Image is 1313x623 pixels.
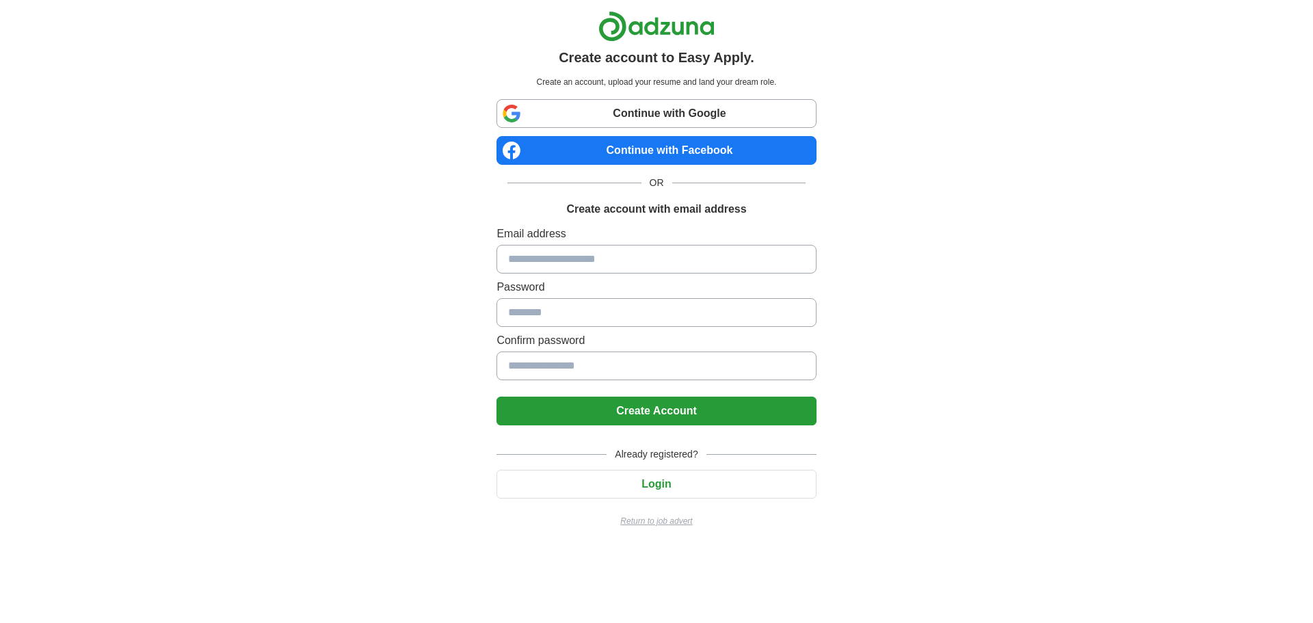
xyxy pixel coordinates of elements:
a: Continue with Facebook [496,136,816,165]
label: Password [496,279,816,295]
img: Adzuna logo [598,11,715,42]
h1: Create account with email address [566,201,746,217]
h1: Create account to Easy Apply. [559,47,754,68]
button: Create Account [496,397,816,425]
span: Already registered? [607,447,706,462]
label: Confirm password [496,332,816,349]
p: Create an account, upload your resume and land your dream role. [499,76,813,88]
label: Email address [496,226,816,242]
a: Continue with Google [496,99,816,128]
a: Return to job advert [496,515,816,527]
a: Login [496,478,816,490]
button: Login [496,470,816,499]
span: OR [641,176,672,190]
